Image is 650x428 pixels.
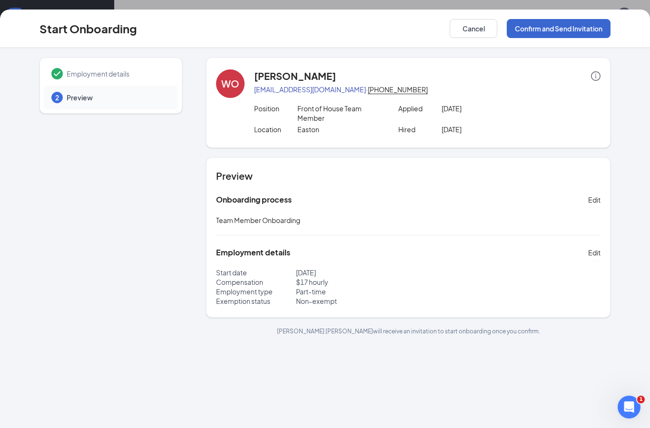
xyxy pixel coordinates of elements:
p: [PERSON_NAME] [PERSON_NAME] will receive an invitation to start onboarding once you confirm. [206,327,611,335]
button: Cancel [450,19,497,38]
button: Edit [588,192,601,207]
h4: [PERSON_NAME] [254,69,336,83]
h5: Employment details [216,247,290,258]
iframe: Intercom live chat [618,396,640,418]
svg: Checkmark [51,68,63,79]
p: [DATE] [296,268,408,277]
button: Edit [588,245,601,260]
span: Team Member Onboarding [216,216,300,224]
span: Edit [588,248,601,257]
p: Applied [398,104,442,113]
div: WO [221,77,239,90]
span: Employment details [67,69,168,78]
p: Position [254,104,297,113]
p: Hired [398,125,442,134]
p: Exemption status [216,296,296,306]
p: Employment type [216,287,296,296]
span: Preview [67,93,168,102]
p: Start date [216,268,296,277]
p: Part-time [296,287,408,296]
span: info-circle [591,71,601,81]
span: Edit [588,195,601,204]
p: Easton [297,125,384,134]
span: 1 [637,396,645,403]
h5: Onboarding process [216,195,292,205]
p: [DATE] [442,104,528,113]
p: Compensation [216,277,296,287]
p: [DATE] [442,125,528,134]
h3: Start Onboarding [39,20,137,37]
button: Confirm and Send Invitation [507,19,611,38]
span: 2 [55,93,59,102]
p: · [254,85,601,94]
h4: Preview [216,169,601,183]
p: Non-exempt [296,296,408,306]
a: [EMAIL_ADDRESS][DOMAIN_NAME] [254,85,366,94]
p: $ 17 hourly [296,277,408,287]
p: Location [254,125,297,134]
p: Front of House Team Member [297,104,384,123]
